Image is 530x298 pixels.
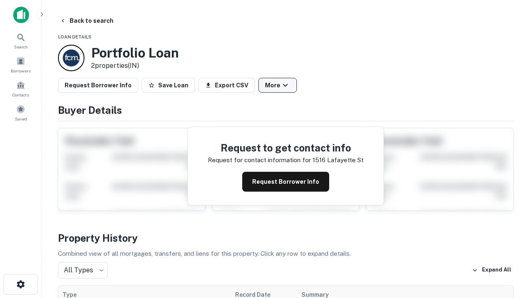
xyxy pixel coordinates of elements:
h4: Buyer Details [58,103,513,118]
a: Borrowers [2,53,39,76]
a: Contacts [2,77,39,100]
span: Saved [15,115,27,122]
h3: Portfolio Loan [91,45,179,61]
h4: Request to get contact info [208,140,364,155]
button: Expand All [470,264,513,276]
button: Request Borrower Info [242,172,329,192]
button: Save Loan [142,78,195,93]
img: capitalize-icon.png [13,7,29,23]
a: Search [2,29,39,52]
div: All Types [58,262,108,279]
button: Request Borrower Info [58,78,138,93]
p: 2 properties (IN) [91,61,179,71]
p: Combined view of all mortgages, transfers, and liens for this property. Click any row to expand d... [58,249,513,259]
span: Contacts [12,91,29,98]
span: Search [14,43,28,50]
span: Loan Details [58,34,92,39]
p: Request for contact information for [208,155,311,165]
h4: Property History [58,231,513,245]
button: Export CSV [198,78,255,93]
button: More [258,78,297,93]
a: Saved [2,101,39,124]
button: Back to search [56,13,117,28]
span: Borrowers [11,67,31,74]
iframe: Chat Widget [489,232,530,272]
p: 1516 lafayette st [313,155,364,165]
